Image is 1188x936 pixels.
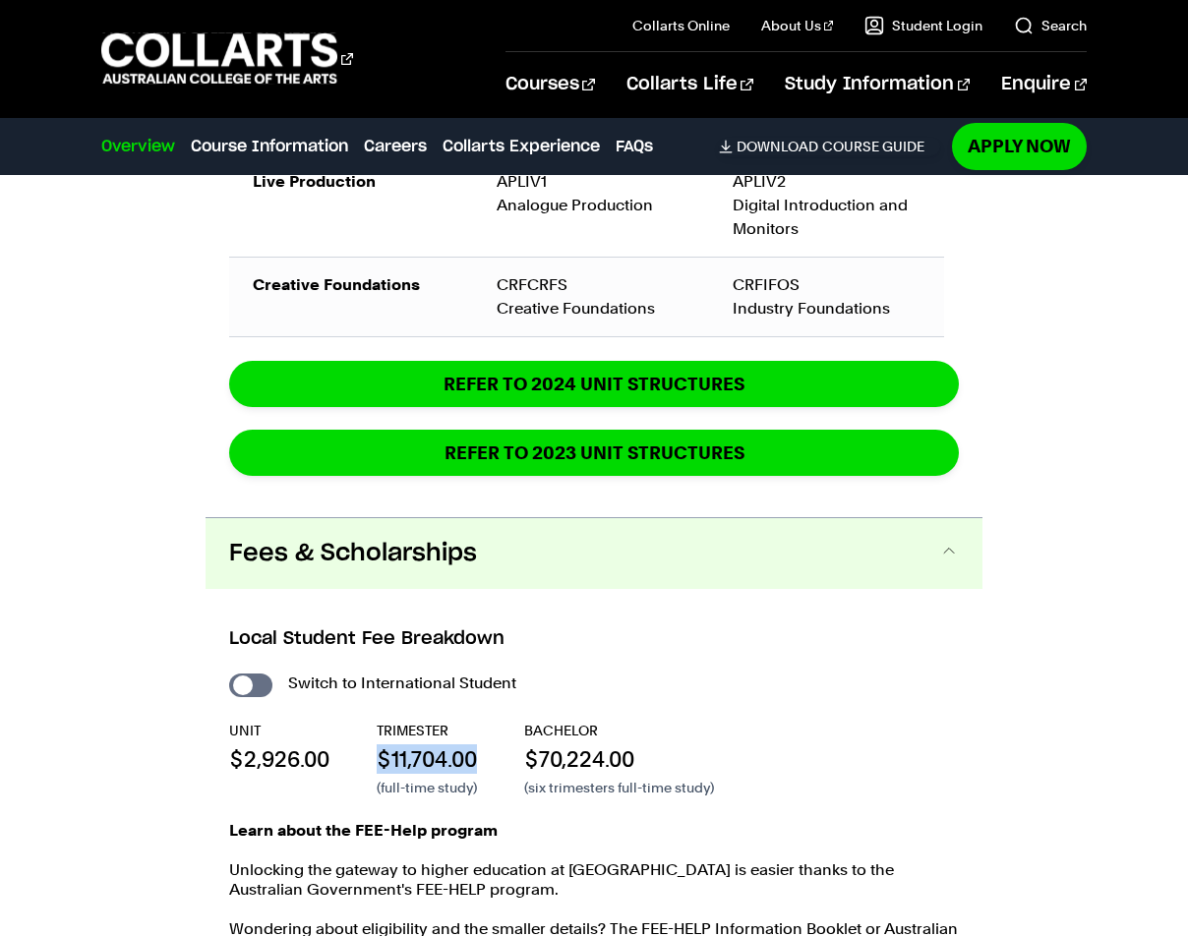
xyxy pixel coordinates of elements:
[719,138,940,155] a: DownloadCourse Guide
[377,778,477,797] p: (full-time study)
[101,30,353,87] div: Go to homepage
[229,361,959,407] a: REFER TO 2024 unit structures
[733,273,921,321] div: CRFIFOS Industry Foundations
[229,821,498,840] strong: Learn about the FEE-Help program
[206,518,982,589] button: Fees & Scholarships
[229,538,477,569] span: Fees & Scholarships
[733,170,921,241] div: APLIV2 Digital Introduction and Monitors
[364,135,427,158] a: Careers
[785,52,970,117] a: Study Information
[191,135,348,158] a: Course Information
[253,172,376,191] strong: Live Production
[524,721,714,740] p: BACHELOR
[253,275,420,294] strong: Creative Foundations
[626,52,753,117] a: Collarts Life
[1001,52,1087,117] a: Enquire
[864,16,982,35] a: Student Login
[761,16,834,35] a: About Us
[497,273,685,321] div: CRFCRFS Creative Foundations
[616,135,653,158] a: FAQs
[377,721,477,740] p: TRIMESTER
[288,670,516,697] label: Switch to International Student
[524,778,714,797] p: (six trimesters full-time study)
[229,860,959,900] p: Unlocking the gateway to higher education at [GEOGRAPHIC_DATA] is easier thanks to the Australian...
[632,16,730,35] a: Collarts Online
[229,430,959,476] a: REFER TO 2023 UNIT STRUCTURES
[101,135,175,158] a: Overview
[1014,16,1087,35] a: Search
[952,123,1087,169] a: Apply Now
[737,138,818,155] span: Download
[377,744,477,774] p: $11,704.00
[229,721,329,740] p: UNIT
[505,52,595,117] a: Courses
[229,744,329,774] p: $2,926.00
[497,170,685,217] div: APLIV1 Analogue Production
[524,744,714,774] p: $70,224.00
[443,135,600,158] a: Collarts Experience
[229,626,959,652] h3: Local Student Fee Breakdown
